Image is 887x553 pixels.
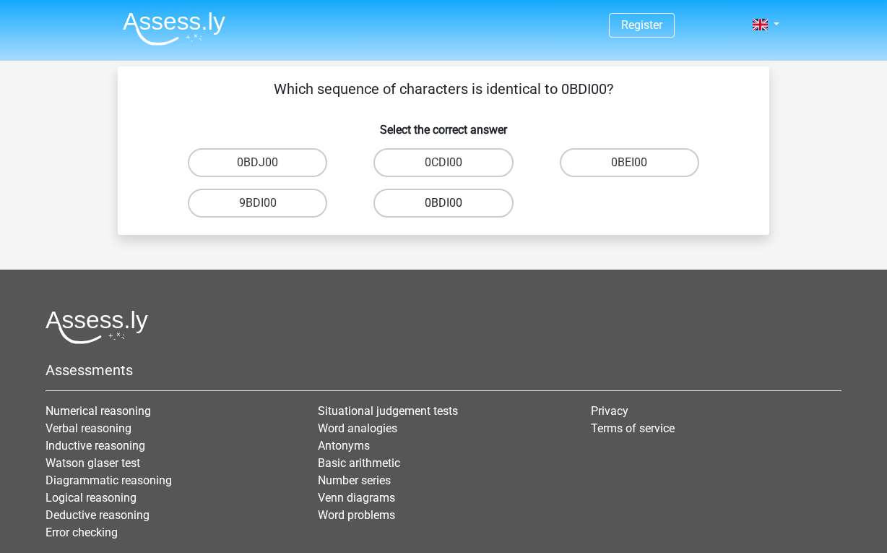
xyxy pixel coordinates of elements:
a: Logical reasoning [46,491,137,505]
a: Numerical reasoning [46,404,151,418]
label: 9BDI00 [188,189,327,218]
a: Number series [318,473,391,487]
a: Deductive reasoning [46,508,150,522]
a: Verbal reasoning [46,421,131,435]
label: 0BDI00 [373,189,513,218]
label: 0CDI00 [373,148,513,177]
label: 0BEI00 [560,148,699,177]
p: Which sequence of characters is identical to 0BDI00? [141,78,746,100]
img: Assessly logo [46,310,148,344]
a: Diagrammatic reasoning [46,473,172,487]
label: 0BDJ00 [188,148,327,177]
a: Situational judgement tests [318,404,458,418]
a: Watson glaser test [46,456,140,470]
a: Privacy [591,404,628,418]
a: Word problems [318,508,395,522]
a: Antonyms [318,439,370,453]
a: Terms of service [591,421,675,435]
h6: Select the correct answer [141,111,746,137]
img: Assessly [123,12,225,46]
a: Inductive reasoning [46,439,145,453]
a: Register [621,18,662,32]
a: Error checking [46,526,118,539]
a: Word analogies [318,421,397,435]
h5: Assessments [46,361,841,379]
a: Basic arithmetic [318,456,400,470]
a: Venn diagrams [318,491,395,505]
